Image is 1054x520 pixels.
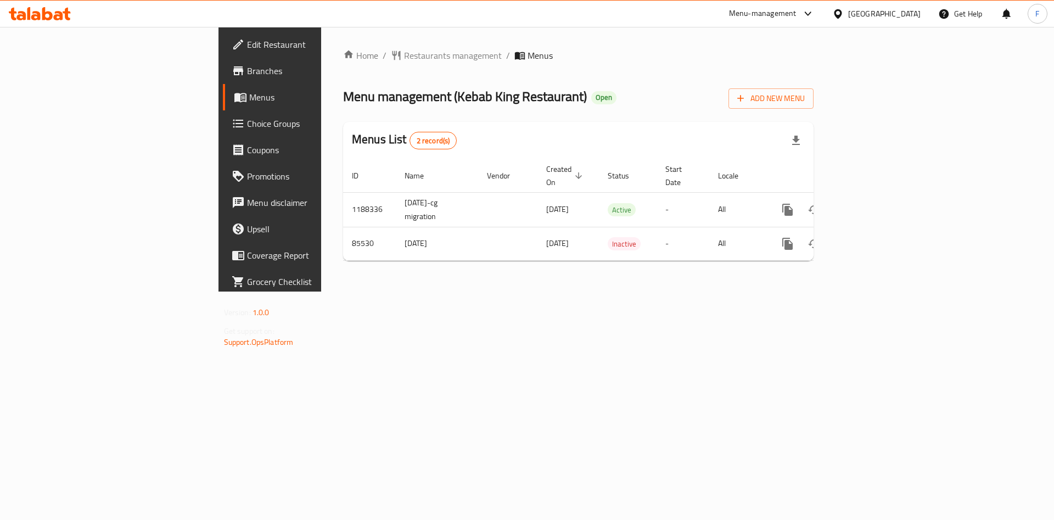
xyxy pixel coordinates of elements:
div: Inactive [608,237,641,250]
span: Grocery Checklist [247,275,386,288]
span: Menu management ( Kebab King Restaurant ) [343,84,587,109]
a: Choice Groups [223,110,395,137]
span: Coupons [247,143,386,156]
td: - [657,227,709,260]
span: Name [405,169,438,182]
li: / [506,49,510,62]
a: Promotions [223,163,395,189]
span: Coverage Report [247,249,386,262]
a: Support.OpsPlatform [224,335,294,349]
button: Change Status [801,231,827,257]
a: Menus [223,84,395,110]
span: [DATE] [546,236,569,250]
span: Open [591,93,616,102]
td: [DATE]-cg migration [396,192,478,227]
span: Vendor [487,169,524,182]
span: 2 record(s) [410,136,457,146]
h2: Menus List [352,131,457,149]
span: Menu disclaimer [247,196,386,209]
button: Change Status [801,197,827,223]
td: All [709,227,766,260]
td: All [709,192,766,227]
span: Upsell [247,222,386,236]
span: Menus [249,91,386,104]
span: Created On [546,163,586,189]
span: [DATE] [546,202,569,216]
a: Restaurants management [391,49,502,62]
nav: breadcrumb [343,49,814,62]
span: Promotions [247,170,386,183]
span: Add New Menu [737,92,805,105]
div: Menu-management [729,7,797,20]
span: Inactive [608,238,641,250]
span: Version: [224,305,251,320]
span: 1.0.0 [253,305,270,320]
span: F [1035,8,1039,20]
span: Get support on: [224,324,274,338]
div: Open [591,91,616,104]
span: Start Date [665,163,696,189]
span: Branches [247,64,386,77]
a: Menu disclaimer [223,189,395,216]
div: Active [608,203,636,216]
div: [GEOGRAPHIC_DATA] [848,8,921,20]
span: Edit Restaurant [247,38,386,51]
a: Upsell [223,216,395,242]
a: Edit Restaurant [223,31,395,58]
button: Add New Menu [728,88,814,109]
button: more [775,231,801,257]
a: Branches [223,58,395,84]
span: Restaurants management [404,49,502,62]
td: [DATE] [396,227,478,260]
span: Choice Groups [247,117,386,130]
span: Locale [718,169,753,182]
a: Coverage Report [223,242,395,269]
span: Status [608,169,643,182]
div: Export file [783,127,809,154]
div: Total records count [410,132,457,149]
span: ID [352,169,373,182]
span: Active [608,204,636,216]
table: enhanced table [343,159,889,261]
span: Menus [528,49,553,62]
a: Grocery Checklist [223,269,395,295]
td: - [657,192,709,227]
a: Coupons [223,137,395,163]
button: more [775,197,801,223]
th: Actions [766,159,889,193]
